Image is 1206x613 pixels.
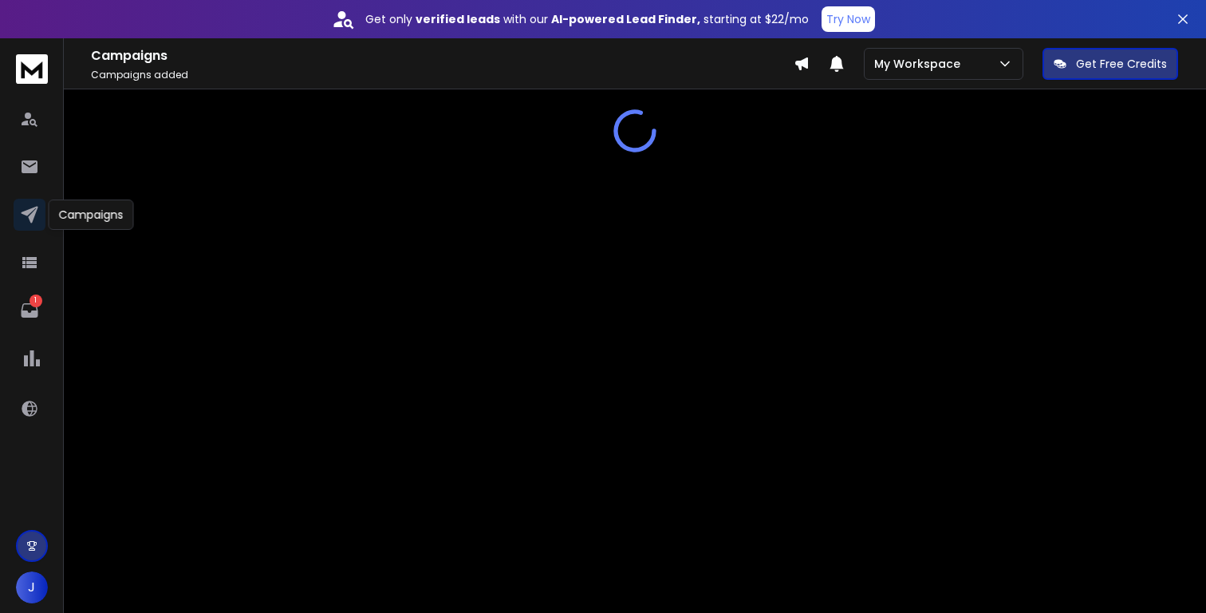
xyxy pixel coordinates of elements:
button: J [16,571,48,603]
p: 1 [30,295,42,307]
div: Campaigns [49,200,134,230]
a: 1 [14,295,45,326]
p: Get Free Credits [1076,56,1167,72]
p: My Workspace [874,56,967,72]
img: logo [16,54,48,84]
p: Get only with our starting at $22/mo [365,11,809,27]
button: Get Free Credits [1042,48,1178,80]
strong: AI-powered Lead Finder, [551,11,700,27]
h1: Campaigns [91,46,794,65]
button: Try Now [822,6,875,32]
p: Campaigns added [91,69,794,81]
strong: verified leads [416,11,500,27]
p: Try Now [826,11,870,27]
